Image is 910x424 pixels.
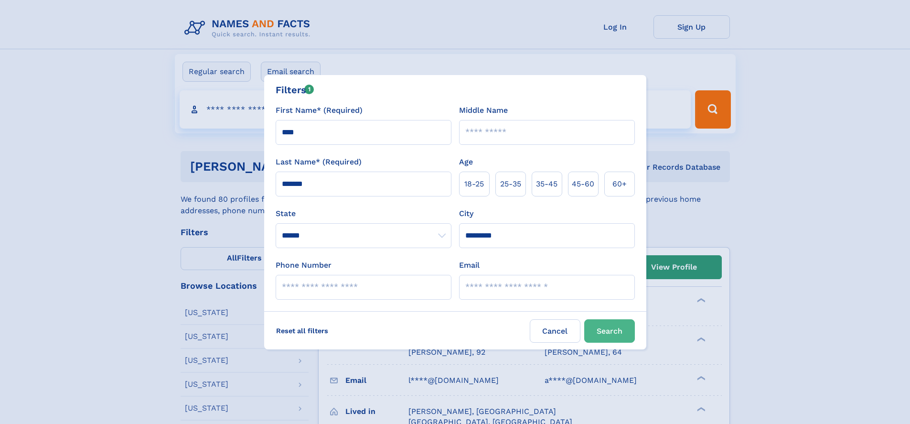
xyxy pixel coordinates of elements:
label: Last Name* (Required) [276,156,362,168]
span: 60+ [612,178,627,190]
label: First Name* (Required) [276,105,363,116]
label: State [276,208,451,219]
label: Middle Name [459,105,508,116]
button: Search [584,319,635,343]
label: City [459,208,473,219]
label: Email [459,260,480,271]
span: 35‑45 [536,178,557,190]
label: Reset all filters [270,319,334,342]
label: Phone Number [276,260,332,271]
span: 45‑60 [572,178,594,190]
label: Cancel [530,319,580,343]
label: Age [459,156,473,168]
div: Filters [276,83,314,97]
span: 18‑25 [464,178,484,190]
span: 25‑35 [500,178,521,190]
